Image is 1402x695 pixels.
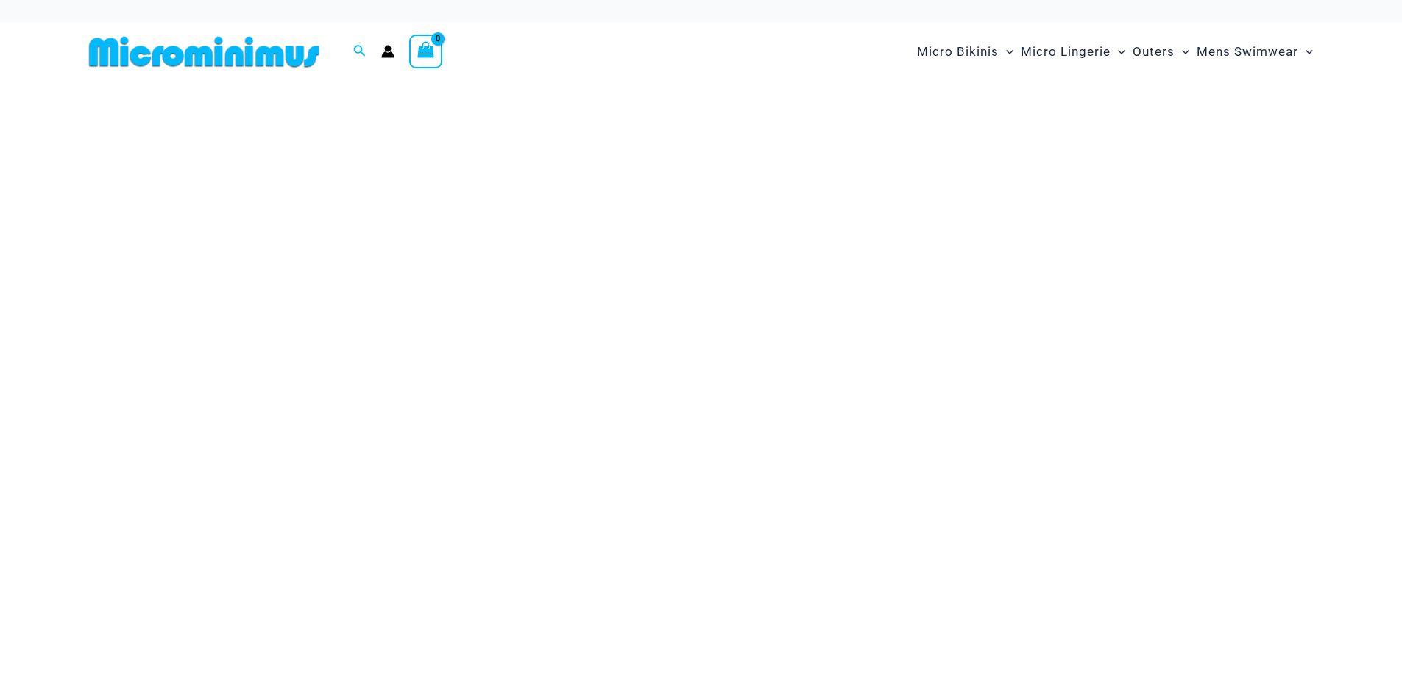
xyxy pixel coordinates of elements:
span: Micro Lingerie [1021,33,1111,71]
a: Account icon link [381,45,394,58]
img: MM SHOP LOGO FLAT [83,35,325,68]
a: Micro BikinisMenu ToggleMenu Toggle [913,29,1017,74]
span: Micro Bikinis [917,33,999,71]
a: OutersMenu ToggleMenu Toggle [1129,29,1193,74]
span: Menu Toggle [1298,33,1313,71]
a: Micro LingerieMenu ToggleMenu Toggle [1017,29,1129,74]
a: Mens SwimwearMenu ToggleMenu Toggle [1193,29,1317,74]
span: Outers [1133,33,1175,71]
a: View Shopping Cart, empty [409,35,443,68]
span: Menu Toggle [1111,33,1125,71]
span: Mens Swimwear [1197,33,1298,71]
span: Menu Toggle [999,33,1013,71]
a: Search icon link [353,43,367,61]
span: Menu Toggle [1175,33,1189,71]
nav: Site Navigation [911,27,1320,76]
